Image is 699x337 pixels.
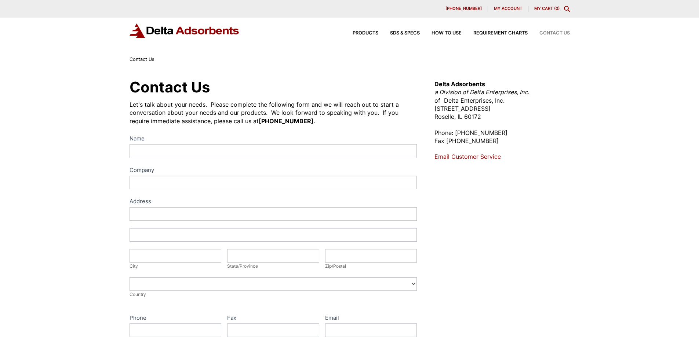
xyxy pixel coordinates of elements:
a: Requirement Charts [462,31,528,36]
a: My Cart (0) [534,6,560,11]
a: SDS & SPECS [378,31,420,36]
p: of Delta Enterprises, Inc. [STREET_ADDRESS] Roselle, IL 60172 [434,80,569,121]
label: Fax [227,313,319,324]
span: Contact Us [130,56,154,62]
label: Phone [130,313,222,324]
h1: Contact Us [130,80,417,95]
img: Delta Adsorbents [130,23,240,38]
strong: Delta Adsorbents [434,80,485,88]
a: Contact Us [528,31,570,36]
span: 0 [556,6,558,11]
a: Email Customer Service [434,153,501,160]
span: [PHONE_NUMBER] [445,7,482,11]
label: Name [130,134,417,144]
div: Toggle Modal Content [564,6,570,12]
a: How to Use [420,31,462,36]
strong: [PHONE_NUMBER] [259,117,314,125]
div: City [130,263,222,270]
div: Zip/Postal [325,263,417,270]
label: Email [325,313,417,324]
span: Contact Us [539,31,570,36]
div: Country [130,291,417,298]
span: My account [494,7,522,11]
span: How to Use [432,31,462,36]
div: State/Province [227,263,319,270]
a: Products [341,31,378,36]
div: Address [130,197,417,207]
span: Products [353,31,378,36]
p: Phone: [PHONE_NUMBER] Fax [PHONE_NUMBER] [434,129,569,145]
label: Company [130,165,417,176]
a: [PHONE_NUMBER] [440,6,488,12]
div: Let's talk about your needs. Please complete the following form and we will reach out to start a ... [130,100,417,125]
span: Requirement Charts [473,31,528,36]
span: SDS & SPECS [390,31,420,36]
em: a Division of Delta Enterprises, Inc. [434,88,529,96]
a: My account [488,6,528,12]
